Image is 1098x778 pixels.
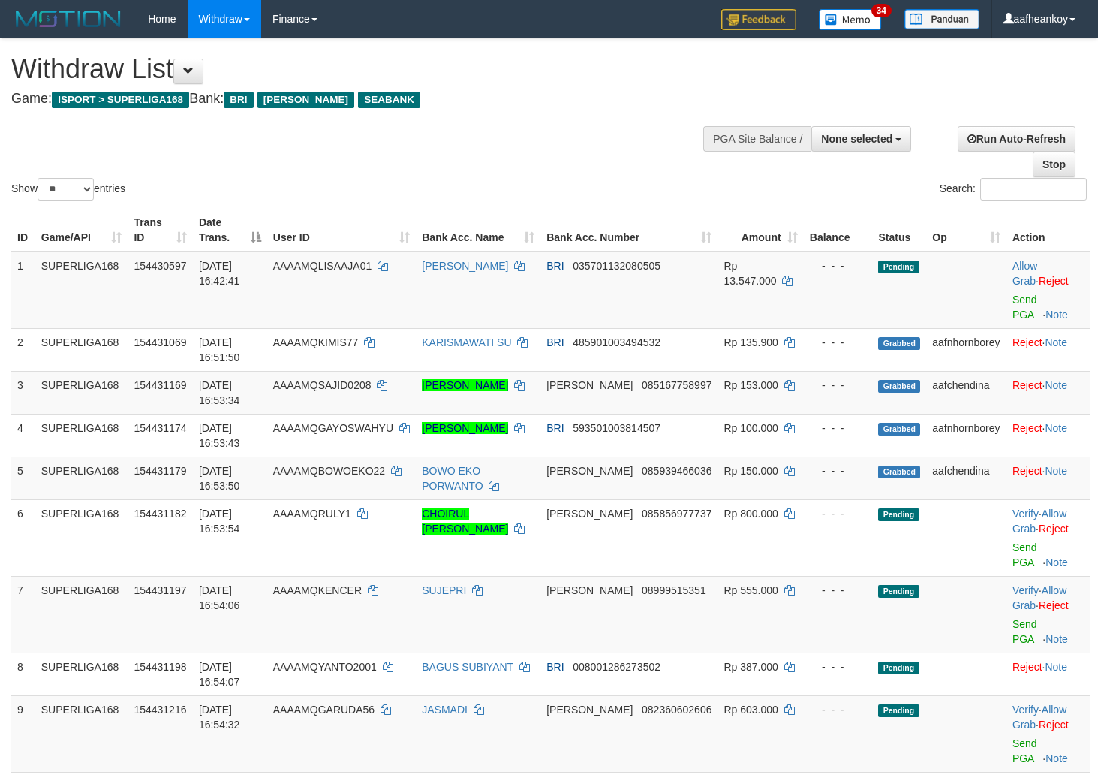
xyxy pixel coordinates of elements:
[273,379,372,391] span: AAAAMQSAJID0208
[273,422,393,434] span: AAAAMQGAYOSWAHYU
[1012,260,1037,287] a: Allow Grab
[723,379,778,391] span: Rp 153.000
[926,371,1006,414] td: aafchendina
[11,252,35,329] td: 1
[38,178,94,201] select: Showentries
[1012,508,1066,535] span: ·
[810,506,867,521] div: - - -
[35,414,128,457] td: SUPERLIGA168
[573,422,660,434] span: Copy 593501003814507 to clipboard
[422,508,508,535] a: CHOIRUL [PERSON_NAME]
[35,371,128,414] td: SUPERLIGA168
[35,695,128,772] td: SUPERLIGA168
[35,653,128,695] td: SUPERLIGA168
[273,584,362,596] span: AAAAMQKENCER
[723,508,778,520] span: Rp 800.000
[11,371,35,414] td: 3
[1012,704,1066,731] a: Allow Grab
[11,178,125,201] label: Show entries
[878,508,919,521] span: Pending
[1012,584,1066,611] a: Allow Grab
[1006,209,1090,252] th: Action
[1039,719,1069,731] a: Reject
[1045,379,1067,391] a: Note
[573,661,660,673] span: Copy 008001286273502 to clipboard
[878,466,920,478] span: Grabbed
[703,126,811,152] div: PGA Site Balance /
[940,178,1087,201] label: Search:
[199,661,240,688] span: [DATE] 16:54:07
[980,178,1087,201] input: Search:
[1012,584,1039,596] a: Verify
[422,379,508,391] a: [PERSON_NAME]
[1012,260,1039,287] span: ·
[1045,309,1068,321] a: Note
[11,414,35,457] td: 4
[35,252,128,329] td: SUPERLIGA168
[546,379,633,391] span: [PERSON_NAME]
[11,499,35,576] td: 6
[134,260,186,272] span: 154430597
[904,9,979,29] img: panduan.png
[134,465,186,477] span: 154431179
[871,4,892,17] span: 34
[1012,737,1037,764] a: Send PGA
[11,695,35,772] td: 9
[721,9,796,30] img: Feedback.jpg
[1012,704,1039,716] a: Verify
[199,260,240,287] span: [DATE] 16:42:41
[1012,584,1066,611] span: ·
[546,336,564,348] span: BRI
[958,126,1075,152] a: Run Auto-Refresh
[199,704,240,731] span: [DATE] 16:54:32
[642,379,711,391] span: Copy 085167758997 to clipboard
[878,585,919,598] span: Pending
[1012,661,1042,673] a: Reject
[573,260,660,272] span: Copy 035701132080505 to clipboard
[11,576,35,653] td: 7
[926,209,1006,252] th: Op: activate to sort column ascending
[134,379,186,391] span: 154431169
[199,422,240,449] span: [DATE] 16:53:43
[642,584,706,596] span: Copy 08999515351 to clipboard
[723,661,778,673] span: Rp 387.000
[872,209,926,252] th: Status
[1012,465,1042,477] a: Reject
[926,328,1006,371] td: aafnhornborey
[1006,371,1090,414] td: ·
[1039,599,1069,611] a: Reject
[723,422,778,434] span: Rp 100.000
[35,457,128,499] td: SUPERLIGA168
[35,499,128,576] td: SUPERLIGA168
[642,465,711,477] span: Copy 085939466036 to clipboard
[35,576,128,653] td: SUPERLIGA168
[134,508,186,520] span: 154431182
[573,336,660,348] span: Copy 485901003494532 to clipboard
[35,209,128,252] th: Game/API: activate to sort column ascending
[878,423,920,436] span: Grabbed
[810,702,867,717] div: - - -
[1006,414,1090,457] td: ·
[723,336,778,348] span: Rp 135.900
[416,209,540,252] th: Bank Acc. Name: activate to sort column ascending
[926,457,1006,499] td: aafchendina
[1012,541,1037,568] a: Send PGA
[1006,653,1090,695] td: ·
[11,653,35,695] td: 8
[422,260,508,272] a: [PERSON_NAME]
[1012,336,1042,348] a: Reject
[1045,336,1067,348] a: Note
[810,335,867,350] div: - - -
[11,8,125,30] img: MOTION_logo.png
[810,421,867,436] div: - - -
[1006,499,1090,576] td: · ·
[546,704,633,716] span: [PERSON_NAME]
[642,704,711,716] span: Copy 082360602606 to clipboard
[1012,508,1066,535] a: Allow Grab
[810,583,867,598] div: - - -
[1045,752,1068,764] a: Note
[1012,379,1042,391] a: Reject
[1006,457,1090,499] td: ·
[11,328,35,371] td: 2
[642,508,711,520] span: Copy 085856977737 to clipboard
